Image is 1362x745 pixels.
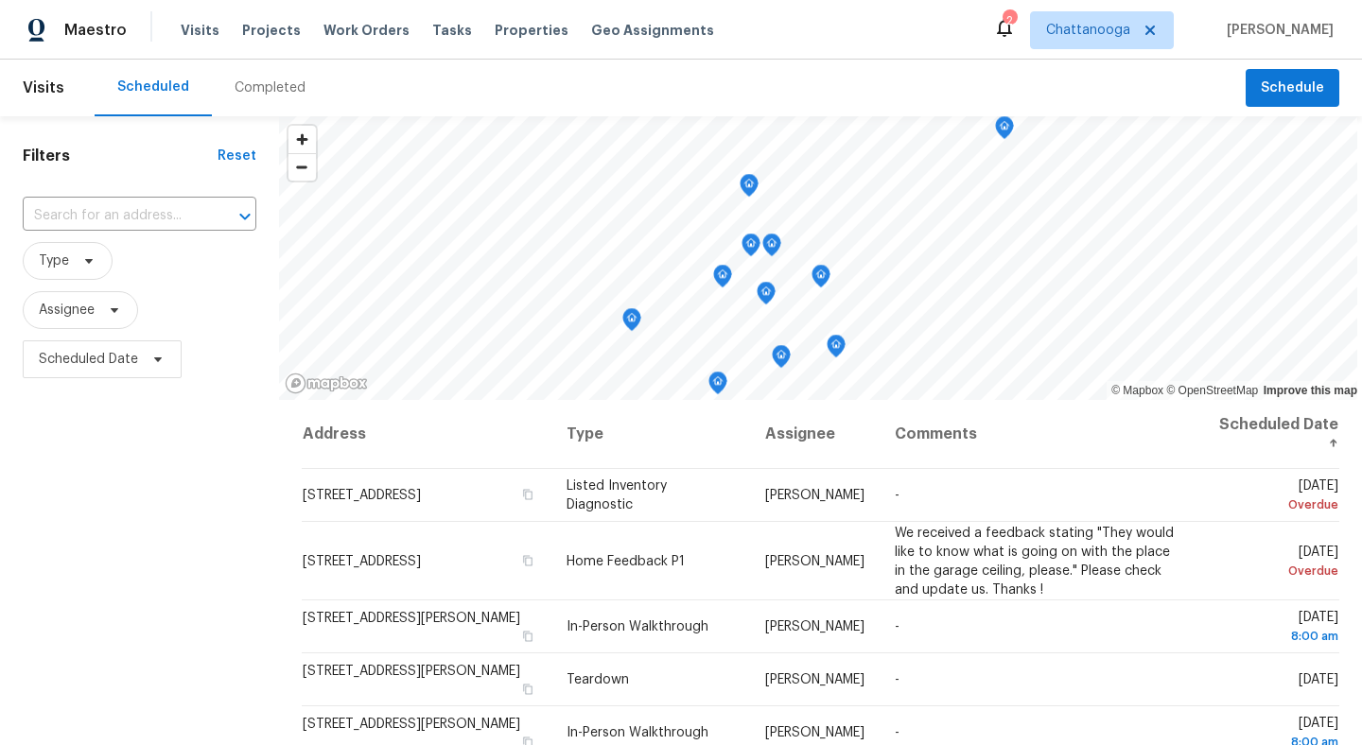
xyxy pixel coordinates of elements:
div: Overdue [1207,561,1338,580]
span: [PERSON_NAME] [1219,21,1334,40]
span: - [895,620,899,633]
span: [STREET_ADDRESS][PERSON_NAME] [303,612,520,625]
span: [STREET_ADDRESS] [303,489,421,502]
button: Zoom in [288,126,316,153]
div: Map marker [740,174,759,203]
span: [DATE] [1207,545,1338,580]
span: [STREET_ADDRESS][PERSON_NAME] [303,718,520,731]
span: We received a feedback stating "They would like to know what is going on with the place in the ga... [895,526,1174,596]
span: Home Feedback P1 [567,554,685,567]
span: Properties [495,21,568,40]
span: In-Person Walkthrough [567,620,708,633]
canvas: Map [279,116,1357,400]
span: - [895,673,899,686]
div: Completed [235,78,306,97]
a: OpenStreetMap [1166,384,1258,397]
span: Zoom out [288,154,316,181]
span: [DATE] [1299,673,1338,686]
div: Map marker [772,345,791,374]
div: Map marker [995,116,1014,146]
th: Assignee [750,400,880,469]
div: Map marker [757,282,776,311]
span: Assignee [39,301,95,320]
th: Scheduled Date ↑ [1192,400,1339,469]
span: Listed Inventory Diagnostic [567,479,667,511]
span: In-Person Walkthrough [567,726,708,739]
span: [PERSON_NAME] [765,554,864,567]
span: [STREET_ADDRESS][PERSON_NAME] [303,665,520,678]
h1: Filters [23,147,218,165]
span: - [895,489,899,502]
span: Schedule [1261,77,1324,100]
span: Scheduled Date [39,350,138,369]
th: Comments [880,400,1191,469]
input: Search for an address... [23,201,203,231]
span: Visits [181,21,219,40]
button: Zoom out [288,153,316,181]
div: 8:00 am [1207,627,1338,646]
th: Type [551,400,751,469]
span: Maestro [64,21,127,40]
div: Map marker [742,234,760,263]
span: Visits [23,67,64,109]
span: Tasks [432,24,472,37]
a: Mapbox [1111,384,1163,397]
div: Map marker [708,372,727,401]
button: Schedule [1246,69,1339,108]
span: Teardown [567,673,629,686]
div: Map marker [812,265,830,294]
a: Improve this map [1264,384,1357,397]
div: Map marker [827,335,846,364]
span: [DATE] [1207,611,1338,646]
a: Mapbox homepage [285,372,368,394]
button: Open [232,203,258,230]
button: Copy Address [519,681,536,698]
span: [STREET_ADDRESS] [303,554,421,567]
div: Overdue [1207,495,1338,514]
span: [DATE] [1207,479,1338,514]
span: Geo Assignments [591,21,714,40]
div: Reset [218,147,256,165]
span: [PERSON_NAME] [765,489,864,502]
span: Work Orders [323,21,410,40]
div: 2 [1003,11,1016,30]
div: Scheduled [117,78,189,96]
div: Map marker [713,265,732,294]
span: Projects [242,21,301,40]
button: Copy Address [519,551,536,568]
span: [PERSON_NAME] [765,620,864,633]
span: [PERSON_NAME] [765,726,864,739]
span: Type [39,251,69,270]
span: [PERSON_NAME] [765,673,864,686]
th: Address [302,400,551,469]
button: Copy Address [519,628,536,645]
div: Map marker [622,308,641,338]
button: Copy Address [519,486,536,503]
div: Map marker [762,234,781,263]
span: - [895,726,899,739]
span: Chattanooga [1046,21,1130,40]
